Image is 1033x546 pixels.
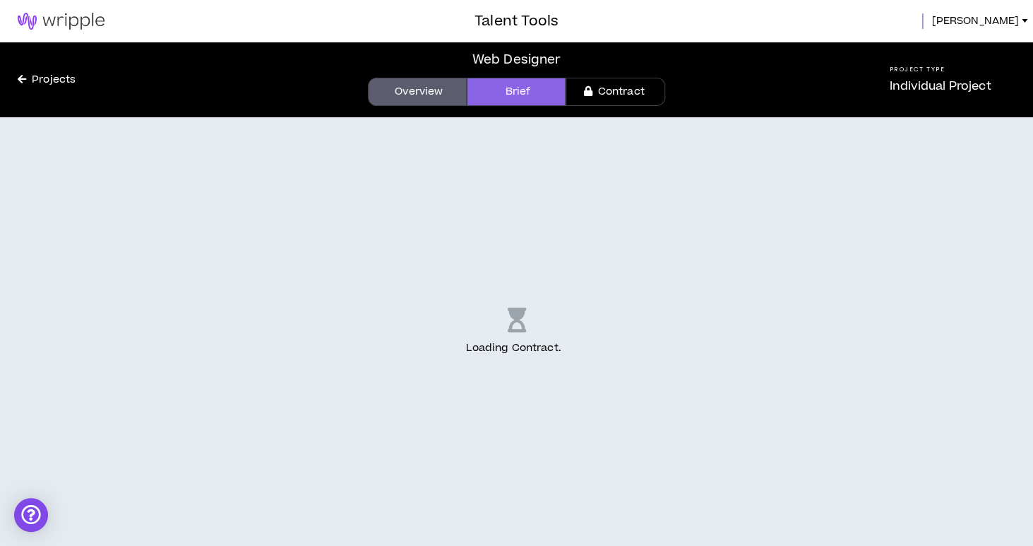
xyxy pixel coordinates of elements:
[889,65,991,74] h5: Project Type
[14,498,48,532] div: Open Intercom Messenger
[566,78,664,106] a: Contract
[889,78,991,95] p: Individual Project
[466,340,567,356] p: Loading Contract .
[467,78,566,106] a: Brief
[474,11,559,32] h3: Talent Tools
[368,78,467,106] a: Overview
[931,13,1019,29] span: [PERSON_NAME]
[472,50,561,69] div: Web Designer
